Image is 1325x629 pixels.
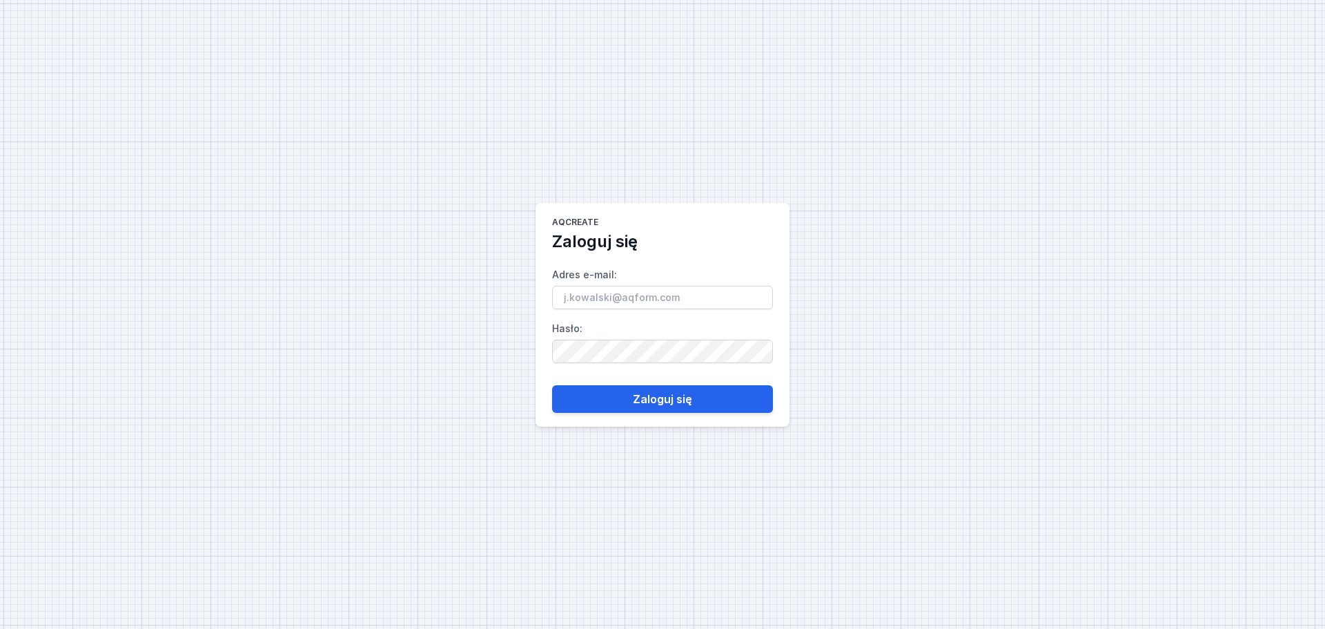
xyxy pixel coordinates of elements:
[552,217,598,231] h1: AQcreate
[552,231,638,253] h2: Zaloguj się
[552,340,773,363] input: Hasło:
[552,286,773,309] input: Adres e-mail:
[552,264,773,309] label: Adres e-mail :
[552,385,773,413] button: Zaloguj się
[552,318,773,363] label: Hasło :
